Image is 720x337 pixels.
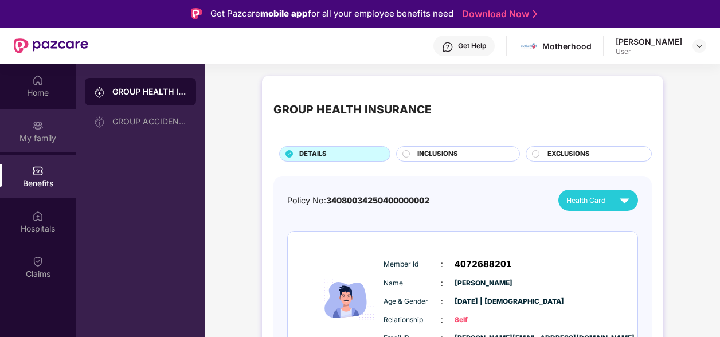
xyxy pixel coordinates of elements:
[287,194,429,207] div: Policy No:
[384,315,441,326] span: Relationship
[542,41,592,52] div: Motherhood
[94,87,105,98] img: svg+xml;base64,PHN2ZyB3aWR0aD0iMjAiIGhlaWdodD0iMjAiIHZpZXdCb3g9IjAgMCAyMCAyMCIgZmlsbD0ibm9uZSIgeG...
[441,295,443,308] span: :
[521,38,537,54] img: motherhood%20_%20logo.png
[94,116,105,128] img: svg+xml;base64,PHN2ZyB3aWR0aD0iMjAiIGhlaWdodD0iMjAiIHZpZXdCb3g9IjAgMCAyMCAyMCIgZmlsbD0ibm9uZSIgeG...
[299,149,327,159] span: DETAILS
[547,149,590,159] span: EXCLUSIONS
[616,36,682,47] div: [PERSON_NAME]
[441,277,443,289] span: :
[615,190,635,210] img: svg+xml;base64,PHN2ZyB4bWxucz0iaHR0cDovL3d3dy53My5vcmcvMjAwMC9zdmciIHZpZXdCb3g9IjAgMCAyNCAyNCIgd2...
[384,259,441,270] span: Member Id
[417,149,458,159] span: INCLUSIONS
[32,75,44,86] img: svg+xml;base64,PHN2ZyBpZD0iSG9tZSIgeG1sbnM9Imh0dHA6Ly93d3cudzMub3JnLzIwMDAvc3ZnIiB3aWR0aD0iMjAiIG...
[455,278,512,289] span: [PERSON_NAME]
[32,120,44,131] img: svg+xml;base64,PHN2ZyB3aWR0aD0iMjAiIGhlaWdodD0iMjAiIHZpZXdCb3g9IjAgMCAyMCAyMCIgZmlsbD0ibm9uZSIgeG...
[32,165,44,177] img: svg+xml;base64,PHN2ZyBpZD0iQmVuZWZpdHMiIHhtbG5zPSJodHRwOi8vd3d3LnczLm9yZy8yMDAwL3N2ZyIgd2lkdGg9Ij...
[384,278,441,289] span: Name
[112,86,187,97] div: GROUP HEALTH INSURANCE
[455,315,512,326] span: Self
[14,38,88,53] img: New Pazcare Logo
[210,7,453,21] div: Get Pazcare for all your employee benefits need
[442,41,453,53] img: svg+xml;base64,PHN2ZyBpZD0iSGVscC0zMngzMiIgeG1sbnM9Imh0dHA6Ly93d3cudzMub3JnLzIwMDAvc3ZnIiB3aWR0aD...
[273,101,432,118] div: GROUP HEALTH INSURANCE
[462,8,534,20] a: Download Now
[558,190,638,211] button: Health Card
[455,257,512,271] span: 4072688201
[533,8,537,20] img: Stroke
[455,296,512,307] span: [DATE] | [DEMOGRAPHIC_DATA]
[260,8,308,19] strong: mobile app
[112,117,187,126] div: GROUP ACCIDENTAL INSURANCE
[32,256,44,267] img: svg+xml;base64,PHN2ZyBpZD0iQ2xhaW0iIHhtbG5zPSJodHRwOi8vd3d3LnczLm9yZy8yMDAwL3N2ZyIgd2lkdGg9IjIwIi...
[458,41,486,50] div: Get Help
[695,41,704,50] img: svg+xml;base64,PHN2ZyBpZD0iRHJvcGRvd24tMzJ4MzIiIHhtbG5zPSJodHRwOi8vd3d3LnczLm9yZy8yMDAwL3N2ZyIgd2...
[616,47,682,56] div: User
[441,314,443,326] span: :
[441,258,443,271] span: :
[384,296,441,307] span: Age & Gender
[326,195,429,205] span: 34080034250400000002
[566,195,606,206] span: Health Card
[191,8,202,19] img: Logo
[32,210,44,222] img: svg+xml;base64,PHN2ZyBpZD0iSG9zcGl0YWxzIiB4bWxucz0iaHR0cDovL3d3dy53My5vcmcvMjAwMC9zdmciIHdpZHRoPS...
